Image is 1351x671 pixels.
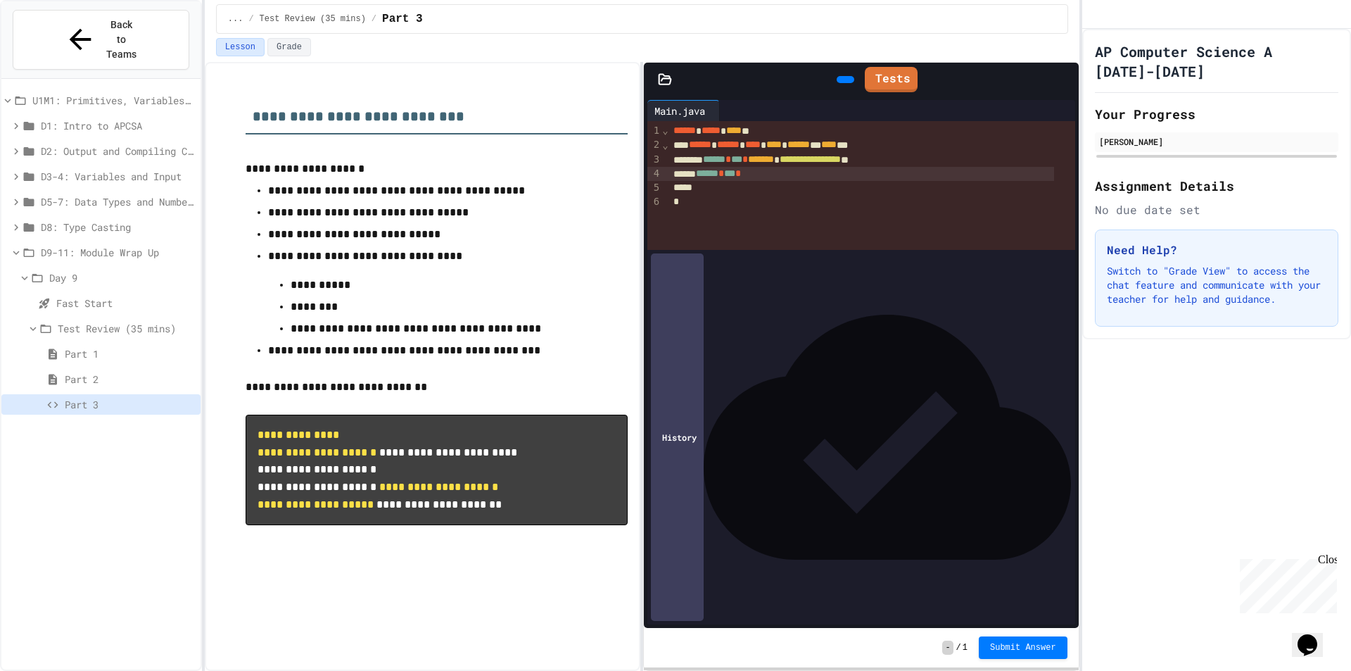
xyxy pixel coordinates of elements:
a: Tests [865,67,918,92]
span: / [956,642,961,653]
span: Back to Teams [105,18,138,62]
span: Test Review (35 mins) [260,13,366,25]
span: Part 1 [65,346,195,361]
h2: Assignment Details [1095,176,1338,196]
div: Main.java [647,100,720,121]
div: Chat with us now!Close [6,6,97,89]
span: D2: Output and Compiling Code [41,144,195,158]
div: 1 [647,124,661,138]
span: - [942,641,953,655]
span: Part 3 [65,397,195,412]
span: ... [228,13,243,25]
div: No due date set [1095,201,1338,218]
p: Switch to "Grade View" to access the chat feature and communicate with your teacher for help and ... [1107,264,1326,306]
h1: AP Computer Science A [DATE]-[DATE] [1095,42,1338,81]
span: Submit Answer [990,642,1056,653]
span: D1: Intro to APCSA [41,118,195,133]
iframe: chat widget [1292,615,1337,657]
button: Back to Teams [13,10,189,70]
span: U1M1: Primitives, Variables, Basic I/O [32,93,195,108]
button: Lesson [216,38,265,56]
div: 5 [647,181,661,195]
span: Fold line [661,125,668,136]
span: Part 3 [382,11,423,27]
span: Test Review (35 mins) [58,321,195,336]
span: 1 [963,642,968,653]
div: 4 [647,167,661,181]
iframe: chat widget [1234,553,1337,613]
div: 3 [647,153,661,167]
div: 6 [647,195,661,209]
span: / [372,13,376,25]
span: Fast Start [56,296,195,311]
div: Main.java [647,104,712,118]
div: [PERSON_NAME] [1099,135,1334,148]
span: D5-7: Data Types and Number Calculations [41,194,195,209]
div: 2 [647,138,661,152]
h3: Need Help? [1107,242,1326,258]
span: D8: Type Casting [41,220,195,234]
span: D9-11: Module Wrap Up [41,245,195,260]
span: Fold line [661,139,668,151]
button: Submit Answer [979,636,1067,659]
span: D3-4: Variables and Input [41,169,195,184]
h2: Your Progress [1095,104,1338,124]
span: Day 9 [49,270,195,285]
button: Grade [267,38,311,56]
span: Part 2 [65,372,195,387]
div: History [651,253,704,621]
span: / [248,13,253,25]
